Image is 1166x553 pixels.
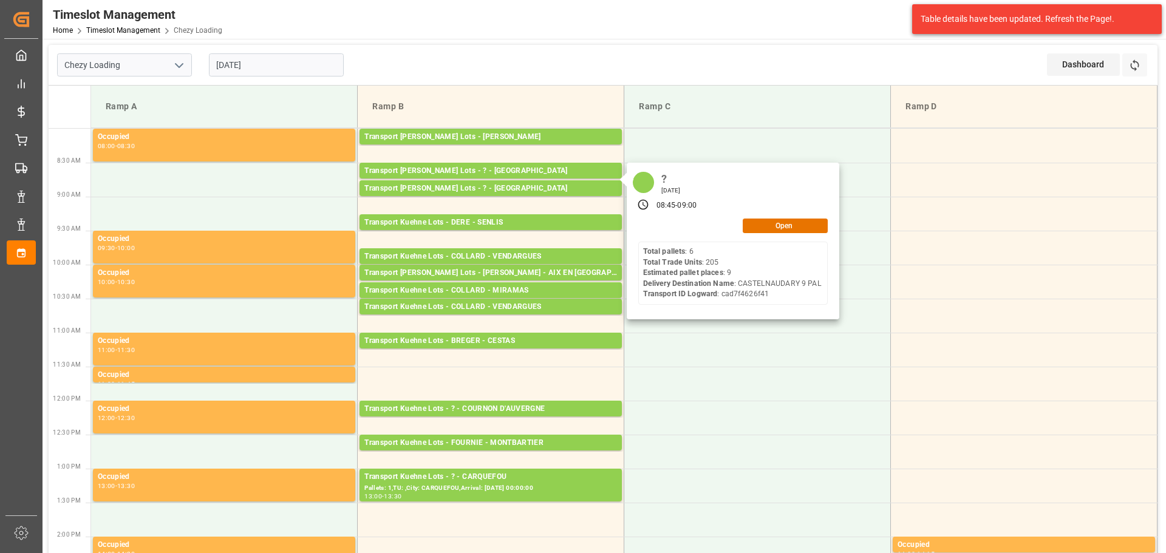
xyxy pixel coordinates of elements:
[364,301,617,313] div: Transport Kuehne Lots - COLLARD - VENDARGUES
[364,183,617,195] div: Transport [PERSON_NAME] Lots - ? - [GEOGRAPHIC_DATA]
[209,53,344,76] input: DD-MM-YYYY
[364,165,617,177] div: Transport [PERSON_NAME] Lots - ? - [GEOGRAPHIC_DATA]
[634,95,881,118] div: Ramp C
[53,361,81,368] span: 11:30 AM
[98,131,350,143] div: Occupied
[677,200,697,211] div: 09:00
[1047,53,1120,76] div: Dashboard
[657,169,685,186] div: ?
[364,263,617,273] div: Pallets: 1,TU: ,City: VENDARGUES,Arrival: [DATE] 00:00:00
[364,471,617,483] div: Transport Kuehne Lots - ? - CARQUEFOU
[643,246,822,300] div: : 6 : 205 : 9 : CASTELNAUDARY 9 PAL : cad7f4626f41
[115,483,117,489] div: -
[169,56,188,75] button: open menu
[53,293,81,300] span: 10:30 AM
[382,494,384,499] div: -
[675,200,677,211] div: -
[117,415,135,421] div: 12:30
[98,369,350,381] div: Occupied
[656,200,676,211] div: 08:45
[117,143,135,149] div: 08:30
[57,497,81,504] span: 1:30 PM
[364,335,617,347] div: Transport Kuehne Lots - BREGER - CESTAS
[115,245,117,251] div: -
[115,143,117,149] div: -
[57,157,81,164] span: 8:30 AM
[117,347,135,353] div: 11:30
[364,131,617,143] div: Transport [PERSON_NAME] Lots - [PERSON_NAME]
[115,279,117,285] div: -
[364,251,617,263] div: Transport Kuehne Lots - COLLARD - VENDARGUES
[643,290,718,298] b: Transport ID Logward
[364,143,617,154] div: Pallets: 15,TU: 224,City: CARQUEFOU,Arrival: [DATE] 00:00:00
[364,437,617,449] div: Transport Kuehne Lots - FOURNIE - MONTBARTIER
[98,415,115,421] div: 12:00
[98,279,115,285] div: 10:00
[98,347,115,353] div: 11:00
[364,279,617,290] div: Pallets: ,TU: 97,City: [GEOGRAPHIC_DATA],Arrival: [DATE] 00:00:00
[115,415,117,421] div: -
[57,53,192,76] input: Type to search/select
[364,217,617,229] div: Transport Kuehne Lots - DERE - SENLIS
[53,5,222,24] div: Timeslot Management
[643,279,734,288] b: Delivery Destination Name
[364,195,617,205] div: Pallets: 6,TU: 205,City: [GEOGRAPHIC_DATA],Arrival: [DATE] 00:00:00
[117,483,135,489] div: 13:30
[115,347,117,353] div: -
[901,95,1147,118] div: Ramp D
[364,177,617,188] div: Pallets: 13,TU: 210,City: [GEOGRAPHIC_DATA],Arrival: [DATE] 00:00:00
[743,219,828,233] button: Open
[53,327,81,334] span: 11:00 AM
[53,259,81,266] span: 10:00 AM
[364,415,617,426] div: Pallets: 6,TU: 84,City: COURNON D'AUVERGNE,Arrival: [DATE] 00:00:00
[367,95,614,118] div: Ramp B
[86,26,160,35] a: Timeslot Management
[98,539,350,551] div: Occupied
[98,471,350,483] div: Occupied
[117,279,135,285] div: 10:30
[98,143,115,149] div: 08:00
[657,186,685,195] div: [DATE]
[364,347,617,358] div: Pallets: 4,TU: 490,City: [GEOGRAPHIC_DATA],Arrival: [DATE] 00:00:00
[643,268,723,277] b: Estimated pallet places
[53,26,73,35] a: Home
[57,463,81,470] span: 1:00 PM
[57,531,81,538] span: 2:00 PM
[364,267,617,279] div: Transport [PERSON_NAME] Lots - [PERSON_NAME] - AIX EN [GEOGRAPHIC_DATA]
[364,494,382,499] div: 13:00
[364,297,617,307] div: Pallets: 3,TU: 56,City: [GEOGRAPHIC_DATA],Arrival: [DATE] 00:00:00
[98,233,350,245] div: Occupied
[364,483,617,494] div: Pallets: 1,TU: ,City: CARQUEFOU,Arrival: [DATE] 00:00:00
[57,191,81,198] span: 9:00 AM
[364,449,617,460] div: Pallets: 2,TU: 62,City: MONTBARTIER,Arrival: [DATE] 00:00:00
[98,267,350,279] div: Occupied
[98,403,350,415] div: Occupied
[117,245,135,251] div: 10:00
[98,483,115,489] div: 13:00
[101,95,347,118] div: Ramp A
[364,285,617,297] div: Transport Kuehne Lots - COLLARD - MIRAMAS
[921,13,1144,25] div: Table details have been updated. Refresh the Page!.
[115,381,117,387] div: -
[384,494,401,499] div: 13:30
[53,429,81,436] span: 12:30 PM
[98,381,115,387] div: 11:30
[643,247,686,256] b: Total pallets
[53,395,81,402] span: 12:00 PM
[364,313,617,324] div: Pallets: 5,TU: 524,City: [GEOGRAPHIC_DATA],Arrival: [DATE] 00:00:00
[643,258,702,266] b: Total Trade Units
[98,245,115,251] div: 09:30
[57,225,81,232] span: 9:30 AM
[117,381,135,387] div: 11:45
[98,335,350,347] div: Occupied
[898,539,1150,551] div: Occupied
[364,403,617,415] div: Transport Kuehne Lots - ? - COURNON D'AUVERGNE
[364,229,617,239] div: Pallets: 1,TU: 209,City: [GEOGRAPHIC_DATA],Arrival: [DATE] 00:00:00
